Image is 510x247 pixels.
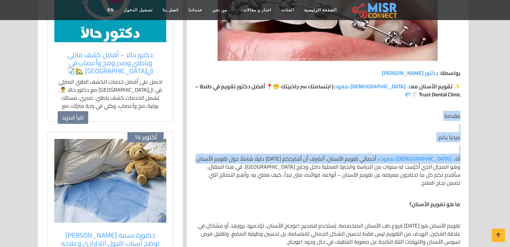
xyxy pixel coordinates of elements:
[195,222,460,246] p: تقويم الأسنان هو [DATE] فروع طب الأسنان المتخصصة، يُستخدم لتصحيح اعوجاج الأسنان، تزاحمها، بروزها،...
[183,4,207,16] a: خدماتنا
[158,4,183,16] a: اتصل بنا
[276,4,299,16] a: الفئات
[195,133,460,141] p: مرحبًا بكم،
[195,81,460,99] strong: ✨ تقويم الأسنان مع | ابتسامتك سر جاذبيتك 😁📍 أفضل دكتور تقويم في طنطا – Trust Dental Clinic 🦷💎
[58,78,163,126] p: احصل على أفضل خدمات الكشف الطبي المنزلي في ال[GEOGRAPHIC_DATA] مع دكتور حالا 👨‍⚕️. تشمل الخدمات ك...
[382,68,438,78] a: دكتور [PERSON_NAME]
[119,4,157,16] a: تسجيل الدخول
[54,139,166,223] img: دكتورة نسمة خالد الغلبان تتحدث عن أسباب التبول اللاإرادي وعلاجه في المنوفية شبين الكوم
[409,199,460,209] strong: ما هو تقويم الأسنان؟
[58,111,88,124] a: اقرأ المزيد
[58,51,163,75] a: دكتور حالا – أفضل كشف منزلي وباطني وصدر ومخ وأعصاب في ال[GEOGRAPHIC_DATA] 🏡🩺
[195,155,460,187] p: أنا ، أخصائي تقويم الأسنان، أتشرف أن أشارككم [DATE] دليلًا شاملاً حول تقويم الأسنان، وهو المجال ا...
[243,7,271,13] span: اخبار و مقالات
[379,154,456,164] a: د. [DEMOGRAPHIC_DATA] صفوت
[134,134,157,141] span: أكتوبر 14
[103,4,119,16] a: EN
[440,68,460,78] b: بواسطة:
[299,4,342,16] a: الصفحة الرئيسية
[333,81,411,91] a: د. [DEMOGRAPHIC_DATA] صفوت
[232,4,276,16] a: اخبار و مقالات
[352,2,397,18] img: main.misr_connect
[207,4,232,16] a: من نحن
[195,112,460,120] p: مقدمة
